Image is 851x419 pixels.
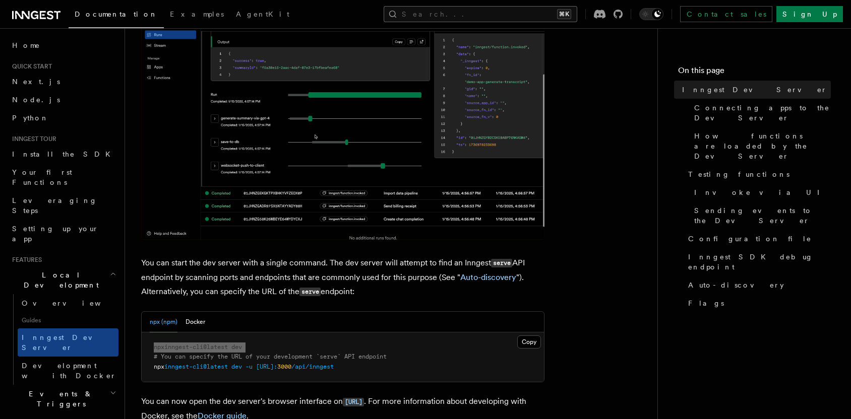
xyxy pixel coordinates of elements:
[164,343,228,351] span: inngest-cli@latest
[8,270,110,290] span: Local Development
[694,103,831,123] span: Connecting apps to the Dev Server
[164,3,230,27] a: Examples
[69,3,164,28] a: Documentation
[8,294,118,385] div: Local Development
[694,187,828,197] span: Invoke via UI
[690,99,831,127] a: Connecting apps to the Dev Server
[12,78,60,86] span: Next.js
[8,220,118,248] a: Setting up your app
[343,396,364,406] a: [URL]
[688,252,831,272] span: Inngest SDK debug endpoint
[8,91,118,109] a: Node.js
[236,10,289,18] span: AgentKit
[12,168,72,186] span: Your first Functions
[12,96,60,104] span: Node.js
[678,81,831,99] a: Inngest Dev Server
[22,299,126,307] span: Overview
[491,259,512,267] code: serve
[299,288,321,296] code: serve
[678,64,831,81] h4: On this page
[277,363,291,370] span: 3000
[170,10,224,18] span: Examples
[384,6,577,22] button: Search...⌘K
[680,6,772,22] a: Contact sales
[639,8,663,20] button: Toggle dark mode
[18,294,118,312] a: Overview
[186,312,205,332] button: Docker
[291,363,334,370] span: /api/inngest
[8,73,118,91] a: Next.js
[18,357,118,385] a: Development with Docker
[256,363,277,370] span: [URL]:
[75,10,158,18] span: Documentation
[688,298,724,308] span: Flags
[694,131,831,161] span: How functions are loaded by the Dev Server
[8,191,118,220] a: Leveraging Steps
[12,225,99,243] span: Setting up your app
[18,328,118,357] a: Inngest Dev Server
[154,363,164,370] span: npx
[776,6,843,22] a: Sign Up
[8,385,118,413] button: Events & Triggers
[8,389,110,409] span: Events & Triggers
[8,36,118,54] a: Home
[154,343,164,351] span: npx
[12,40,40,50] span: Home
[684,294,831,312] a: Flags
[12,150,116,158] span: Install the SDK
[8,256,42,264] span: Features
[684,276,831,294] a: Auto-discovery
[8,135,56,143] span: Inngest tour
[517,335,541,348] button: Copy
[141,256,544,299] p: You can start the dev server with a single command. The dev server will attempt to find an Innges...
[690,201,831,230] a: Sending events to the Dev Server
[230,3,295,27] a: AgentKit
[688,234,812,244] span: Configuration file
[22,333,108,352] span: Inngest Dev Server
[688,169,789,179] span: Testing functions
[690,183,831,201] a: Invoke via UI
[684,165,831,183] a: Testing functions
[8,109,118,127] a: Python
[246,363,253,370] span: -u
[8,145,118,163] a: Install the SDK
[231,363,242,370] span: dev
[8,163,118,191] a: Your first Functions
[18,312,118,328] span: Guides
[684,248,831,276] a: Inngest SDK debug endpoint
[684,230,831,248] a: Configuration file
[12,114,49,122] span: Python
[8,62,52,71] span: Quick start
[557,9,571,19] kbd: ⌘K
[688,280,784,290] span: Auto-discovery
[8,266,118,294] button: Local Development
[682,85,827,95] span: Inngest Dev Server
[154,353,387,360] span: # You can specify the URL of your development `serve` API endpoint
[22,362,116,380] span: Development with Docker
[231,343,242,351] span: dev
[150,312,177,332] button: npx (npm)
[690,127,831,165] a: How functions are loaded by the Dev Server
[164,363,228,370] span: inngest-cli@latest
[343,398,364,406] code: [URL]
[12,196,97,215] span: Leveraging Steps
[460,272,516,282] a: Auto-discovery
[694,205,831,226] span: Sending events to the Dev Server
